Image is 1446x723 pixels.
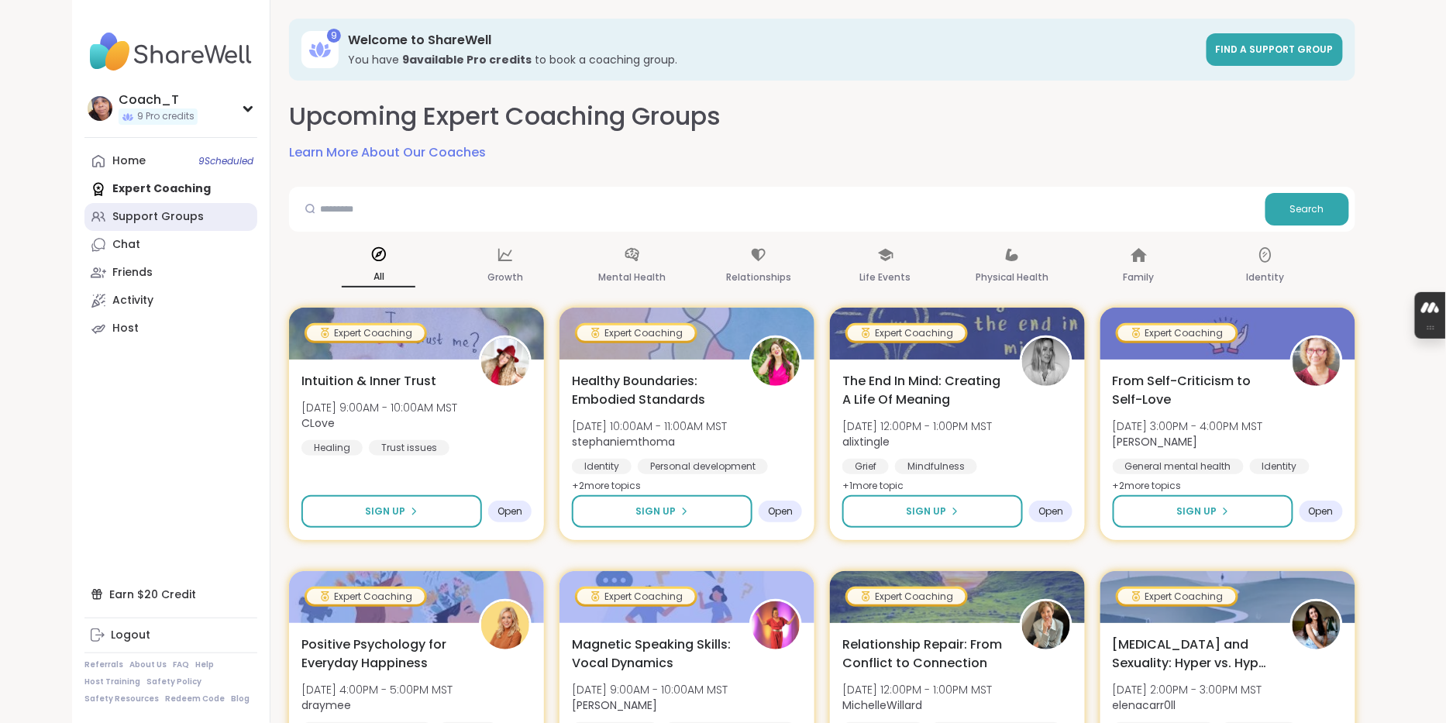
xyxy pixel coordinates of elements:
[848,325,966,341] div: Expert Coaching
[842,635,1003,673] span: Relationship Repair: From Conflict to Connection
[1293,338,1341,386] img: Fausta
[301,697,351,713] b: draymee
[289,143,486,162] a: Learn More About Our Coaches
[1113,697,1176,713] b: elenacarr0ll
[636,504,677,518] span: Sign Up
[895,459,977,474] div: Mindfulness
[112,321,139,336] div: Host
[1113,434,1198,449] b: [PERSON_NAME]
[112,237,140,253] div: Chat
[84,203,257,231] a: Support Groups
[842,372,1003,409] span: The End In Mind: Creating A Life Of Meaning
[301,682,453,697] span: [DATE] 4:00PM - 5:00PM MST
[112,209,204,225] div: Support Groups
[572,495,752,528] button: Sign Up
[1022,338,1070,386] img: alixtingle
[173,659,189,670] a: FAQ
[1216,43,1334,56] span: Find a support group
[369,440,449,456] div: Trust issues
[842,418,992,434] span: [DATE] 12:00PM - 1:00PM MST
[842,434,890,449] b: alixtingle
[497,505,522,518] span: Open
[752,601,800,649] img: Lisa_LaCroix
[1038,505,1063,518] span: Open
[231,694,250,704] a: Blog
[119,91,198,108] div: Coach_T
[842,682,992,697] span: [DATE] 12:00PM - 1:00PM MST
[301,400,457,415] span: [DATE] 9:00AM - 10:00AM MST
[860,268,911,287] p: Life Events
[301,415,335,431] b: CLove
[195,659,214,670] a: Help
[84,694,159,704] a: Safety Resources
[289,99,721,134] h2: Upcoming Expert Coaching Groups
[1118,589,1236,604] div: Expert Coaching
[402,52,532,67] b: 9 available Pro credit s
[84,287,257,315] a: Activity
[1177,504,1217,518] span: Sign Up
[572,372,732,409] span: Healthy Boundaries: Embodied Standards
[577,589,695,604] div: Expert Coaching
[1113,418,1263,434] span: [DATE] 3:00PM - 4:00PM MST
[84,677,140,687] a: Host Training
[301,635,462,673] span: Positive Psychology for Everyday Happiness
[146,677,201,687] a: Safety Policy
[1113,459,1244,474] div: General mental health
[768,505,793,518] span: Open
[1247,268,1285,287] p: Identity
[327,29,341,43] div: 9
[752,338,800,386] img: stephaniemthoma
[848,589,966,604] div: Expert Coaching
[572,697,657,713] b: [PERSON_NAME]
[1309,505,1334,518] span: Open
[481,338,529,386] img: CLove
[481,601,529,649] img: draymee
[112,265,153,281] div: Friends
[137,110,195,123] span: 9 Pro credits
[1250,459,1310,474] div: Identity
[301,440,363,456] div: Healing
[307,325,425,341] div: Expert Coaching
[307,589,425,604] div: Expert Coaching
[572,418,727,434] span: [DATE] 10:00AM - 11:00AM MST
[165,694,225,704] a: Redeem Code
[84,659,123,670] a: Referrals
[572,635,732,673] span: Magnetic Speaking Skills: Vocal Dynamics
[84,25,257,79] img: ShareWell Nav Logo
[842,459,889,474] div: Grief
[907,504,947,518] span: Sign Up
[342,267,415,287] p: All
[1265,193,1349,226] button: Search
[112,153,146,169] div: Home
[1113,372,1273,409] span: From Self-Criticism to Self-Love
[1207,33,1343,66] a: Find a support group
[1118,325,1236,341] div: Expert Coaching
[88,96,112,121] img: Coach_T
[1124,268,1155,287] p: Family
[84,231,257,259] a: Chat
[301,372,436,391] span: Intuition & Inner Trust
[84,147,257,175] a: Home9Scheduled
[348,52,1197,67] h3: You have to book a coaching group.
[598,268,666,287] p: Mental Health
[198,155,253,167] span: 9 Scheduled
[366,504,406,518] span: Sign Up
[572,434,675,449] b: stephaniemthoma
[111,628,150,643] div: Logout
[112,293,153,308] div: Activity
[577,325,695,341] div: Expert Coaching
[976,268,1048,287] p: Physical Health
[572,682,728,697] span: [DATE] 9:00AM - 10:00AM MST
[84,259,257,287] a: Friends
[842,495,1023,528] button: Sign Up
[638,459,768,474] div: Personal development
[1022,601,1070,649] img: MichelleWillard
[301,495,482,528] button: Sign Up
[84,580,257,608] div: Earn $20 Credit
[842,697,922,713] b: MichelleWillard
[1113,635,1273,673] span: [MEDICAL_DATA] and Sexuality: Hyper vs. Hypo Sexuality
[84,315,257,343] a: Host
[1113,495,1293,528] button: Sign Up
[1293,601,1341,649] img: elenacarr0ll
[129,659,167,670] a: About Us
